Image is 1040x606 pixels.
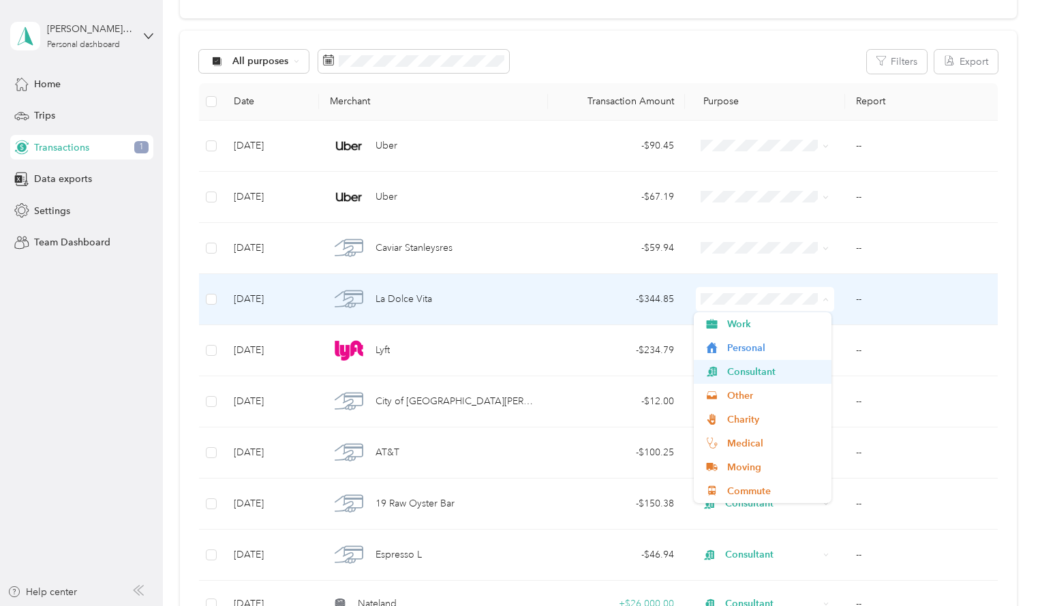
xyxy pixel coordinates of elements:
[845,121,998,172] td: --
[845,376,998,427] td: --
[223,376,319,427] td: [DATE]
[335,489,363,518] img: 19 Raw Oyster Bar
[335,183,363,211] img: Uber
[34,235,110,249] span: Team Dashboard
[223,223,319,274] td: [DATE]
[559,138,674,153] div: - $90.45
[867,50,927,74] button: Filters
[34,77,61,91] span: Home
[559,190,674,204] div: - $67.19
[376,190,397,204] span: Uber
[845,274,998,325] td: --
[223,83,319,121] th: Date
[232,57,289,66] span: All purposes
[223,274,319,325] td: [DATE]
[134,141,149,153] span: 1
[335,387,363,416] img: City of Santa Monica
[845,325,998,376] td: --
[559,343,674,358] div: - $234.79
[559,241,674,256] div: - $59.94
[934,50,998,74] button: Export
[376,445,399,460] span: AT&T
[319,83,547,121] th: Merchant
[964,530,1040,606] iframe: Everlance-gr Chat Button Frame
[47,41,120,49] div: Personal dashboard
[845,530,998,581] td: --
[727,460,821,474] span: Moving
[34,108,55,123] span: Trips
[559,496,674,511] div: - $150.38
[223,121,319,172] td: [DATE]
[559,547,674,562] div: - $46.94
[559,445,674,460] div: - $100.25
[223,325,319,376] td: [DATE]
[376,292,432,307] span: La Dolce Vita
[727,389,821,403] span: Other
[376,138,397,153] span: Uber
[727,317,821,331] span: Work
[7,585,77,599] button: Help center
[223,172,319,223] td: [DATE]
[34,172,92,186] span: Data exports
[845,172,998,223] td: --
[335,132,363,160] img: Uber
[376,394,537,409] span: City of [GEOGRAPHIC_DATA][PERSON_NAME]
[725,547,819,562] span: Consultant
[845,479,998,530] td: --
[727,484,821,498] span: Commute
[376,343,390,358] span: Lyft
[335,234,363,262] img: Caviar Stanleysres
[376,547,422,562] span: Espresso L
[335,336,363,365] img: Lyft
[559,394,674,409] div: - $12.00
[548,83,685,121] th: Transaction Amount
[727,412,821,427] span: Charity
[696,95,739,107] span: Purpose
[34,140,89,155] span: Transactions
[559,292,674,307] div: - $344.85
[845,223,998,274] td: --
[845,427,998,479] td: --
[47,22,132,36] div: [PERSON_NAME][EMAIL_ADDRESS][PERSON_NAME][DOMAIN_NAME]
[845,83,998,121] th: Report
[376,241,453,256] span: Caviar Stanleysres
[376,496,455,511] span: 19 Raw Oyster Bar
[727,365,821,379] span: Consultant
[335,438,363,467] img: AT&T
[223,479,319,530] td: [DATE]
[223,427,319,479] td: [DATE]
[725,496,819,511] span: Consultant
[727,436,821,451] span: Medical
[223,530,319,581] td: [DATE]
[34,204,70,218] span: Settings
[727,341,821,355] span: Personal
[335,285,363,314] img: La Dolce Vita
[335,541,363,569] img: Espresso L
